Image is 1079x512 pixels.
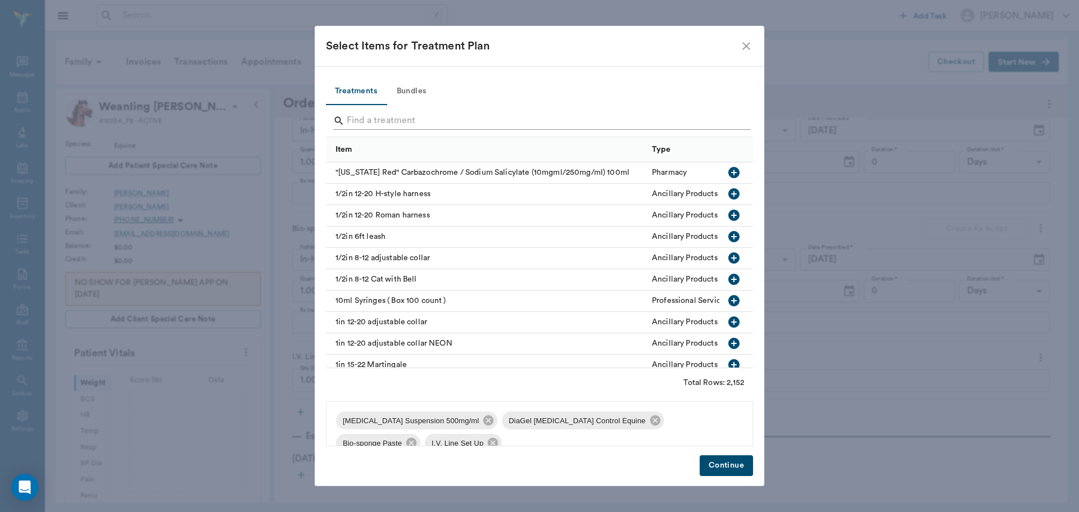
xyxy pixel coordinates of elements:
[652,134,671,165] div: Type
[336,434,420,452] div: Bio-sponge Paste
[326,184,646,205] div: 1/2in 12-20 H-style harness
[740,39,753,53] button: close
[652,231,756,242] div: Ancillary Products & Services
[336,411,497,429] div: [MEDICAL_DATA] Suspension 500mg/ml
[333,112,751,132] div: Search
[326,205,646,226] div: 1/2in 12-20 Roman harness
[652,252,756,264] div: Ancillary Products & Services
[336,438,409,449] span: Bio-sponge Paste
[652,338,756,349] div: Ancillary Products & Services
[326,312,646,333] div: 1in 12-20 adjustable collar
[326,269,646,291] div: 1/2in 8-12 Cat with Bell
[326,355,646,376] div: 1in 15-22 Martingale
[652,167,687,178] div: Pharmacy
[336,415,486,427] span: [MEDICAL_DATA] Suspension 500mg/ml
[502,411,664,429] div: DiaGel [MEDICAL_DATA] Control Equine
[652,359,756,370] div: Ancillary Products & Services
[326,333,646,355] div: 1in 12-20 adjustable collar NEON
[425,438,490,449] span: I.V. Line Set Up
[326,137,646,162] div: Item
[11,474,38,501] div: Open Intercom Messenger
[700,455,753,476] button: Continue
[336,134,352,165] div: Item
[326,78,386,105] button: Treatments
[326,248,646,269] div: 1/2in 8-12 adjustable collar
[683,377,744,388] div: Total Rows: 2,152
[347,112,734,130] input: Find a treatment
[425,434,502,452] div: I.V. Line Set Up
[326,291,646,312] div: 10ml Syringes ( Box 100 count )
[326,37,740,55] div: Select Items for Treatment Plan
[652,210,756,221] div: Ancillary Products & Services
[652,188,756,200] div: Ancillary Products & Services
[386,78,437,105] button: Bundles
[652,274,756,285] div: Ancillary Products & Services
[646,137,786,162] div: Type
[326,162,646,184] div: "[US_STATE] Red" Carbazochrome / Sodium Salicylate (10mgml/250mg/ml) 100ml
[652,316,756,328] div: Ancillary Products & Services
[326,226,646,248] div: 1/2in 6ft leash
[652,295,728,306] div: Professional Services
[502,415,652,427] span: DiaGel [MEDICAL_DATA] Control Equine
